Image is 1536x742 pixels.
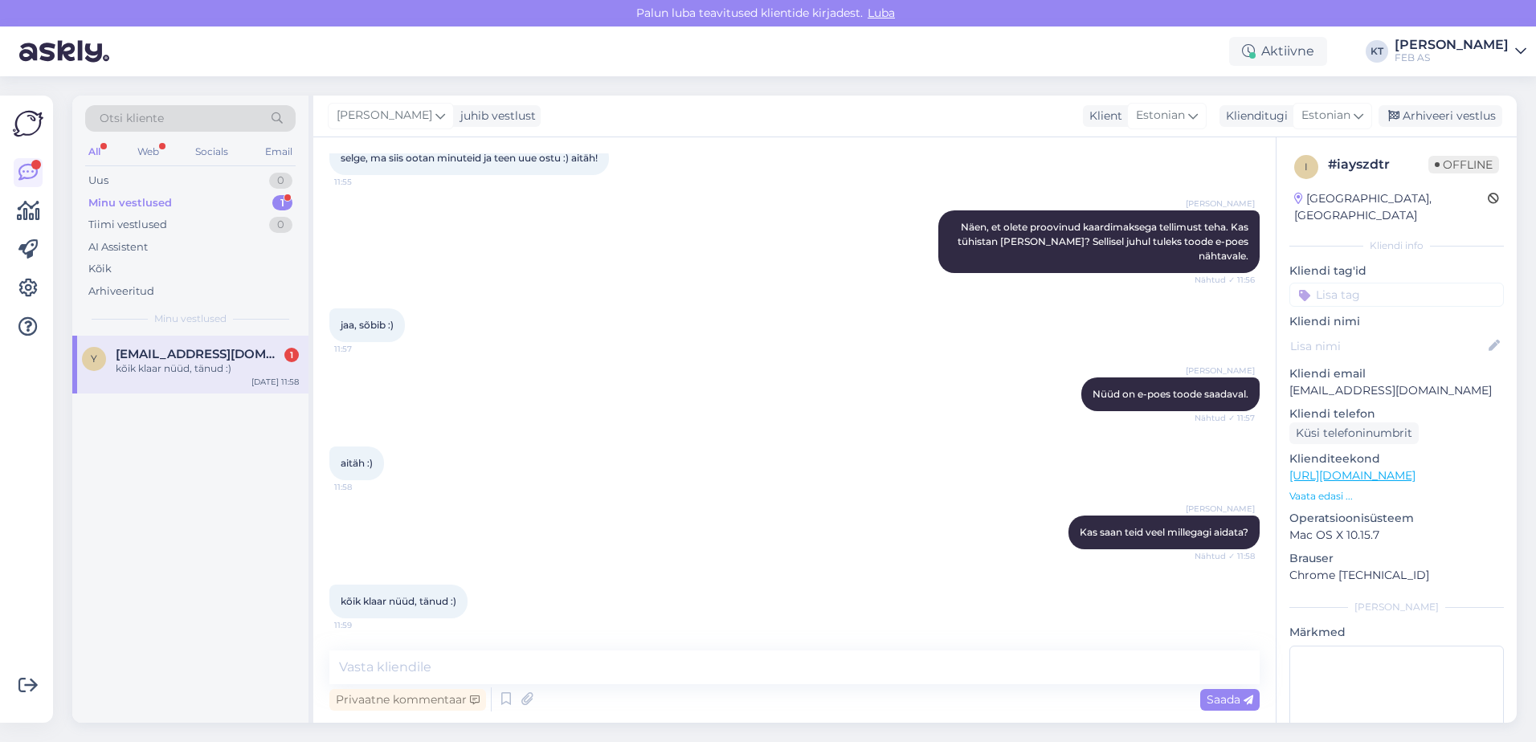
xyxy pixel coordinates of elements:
span: Kas saan teid veel millegagi aidata? [1080,526,1248,538]
p: Operatsioonisüsteem [1289,510,1504,527]
span: Nüüd on e-poes toode saadaval. [1093,388,1248,400]
span: 11:58 [334,481,394,493]
span: Saada [1207,692,1253,707]
span: Nähtud ✓ 11:57 [1195,412,1255,424]
div: Klient [1083,108,1122,124]
div: Email [262,141,296,162]
span: Estonian [1301,107,1350,124]
div: Minu vestlused [88,195,172,211]
div: [PERSON_NAME] [1289,600,1504,614]
div: Aktiivne [1229,37,1327,66]
span: 11:55 [334,176,394,188]
span: Otsi kliente [100,110,164,127]
a: [URL][DOMAIN_NAME] [1289,468,1415,483]
span: [PERSON_NAME] [1186,198,1255,210]
span: aitäh :) [341,457,373,469]
div: Privaatne kommentaar [329,689,486,711]
div: kõik klaar nüüd, tänud :) [116,361,299,376]
p: Kliendi email [1289,365,1504,382]
input: Lisa tag [1289,283,1504,307]
span: jaa, sõbib :) [341,319,394,331]
div: 1 [272,195,292,211]
span: yllipark@gmail.com [116,347,283,361]
span: Offline [1428,156,1499,173]
div: Uus [88,173,108,189]
div: Tiimi vestlused [88,217,167,233]
div: Kõik [88,261,112,277]
img: Askly Logo [13,108,43,139]
span: Estonian [1136,107,1185,124]
p: Vaata edasi ... [1289,489,1504,503]
span: [PERSON_NAME] [1186,503,1255,515]
div: Arhiveeri vestlus [1379,105,1502,127]
div: [GEOGRAPHIC_DATA], [GEOGRAPHIC_DATA] [1294,190,1488,224]
span: Luba [863,6,900,20]
div: [PERSON_NAME] [1395,39,1509,51]
span: Näen, et olete proovinud kaardimaksega tellimust teha. Kas tühistan [PERSON_NAME]? Sellisel juhul... [958,221,1251,262]
div: Socials [192,141,231,162]
div: [DATE] 11:58 [251,376,299,388]
span: Nähtud ✓ 11:58 [1195,550,1255,562]
a: [PERSON_NAME]FEB AS [1395,39,1526,64]
p: Brauser [1289,550,1504,567]
p: Klienditeekond [1289,450,1504,467]
span: Nähtud ✓ 11:56 [1195,274,1255,286]
div: 0 [269,217,292,233]
p: Kliendi tag'id [1289,263,1504,279]
div: 1 [284,348,299,362]
span: 11:59 [334,619,394,631]
div: Klienditugi [1219,108,1288,124]
div: Küsi telefoninumbrit [1289,422,1419,444]
span: 11:57 [334,343,394,355]
div: juhib vestlust [454,108,536,124]
p: Kliendi telefon [1289,406,1504,422]
p: Kliendi nimi [1289,313,1504,330]
p: Märkmed [1289,624,1504,641]
div: Web [134,141,162,162]
span: i [1305,161,1308,173]
span: y [91,353,97,365]
div: All [85,141,104,162]
div: Kliendi info [1289,238,1504,253]
p: Mac OS X 10.15.7 [1289,527,1504,544]
span: selge, ma siis ootan minuteid ja teen uue ostu :) aitäh! [341,152,598,164]
input: Lisa nimi [1290,337,1485,355]
span: [PERSON_NAME] [337,107,432,124]
div: 0 [269,173,292,189]
p: Chrome [TECHNICAL_ID] [1289,567,1504,584]
span: Minu vestlused [154,312,227,326]
div: FEB AS [1395,51,1509,64]
span: kõik klaar nüüd, tänud :) [341,595,456,607]
span: [PERSON_NAME] [1186,365,1255,377]
div: AI Assistent [88,239,148,255]
div: # iayszdtr [1328,155,1428,174]
div: KT [1366,40,1388,63]
p: [EMAIL_ADDRESS][DOMAIN_NAME] [1289,382,1504,399]
div: Arhiveeritud [88,283,154,300]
